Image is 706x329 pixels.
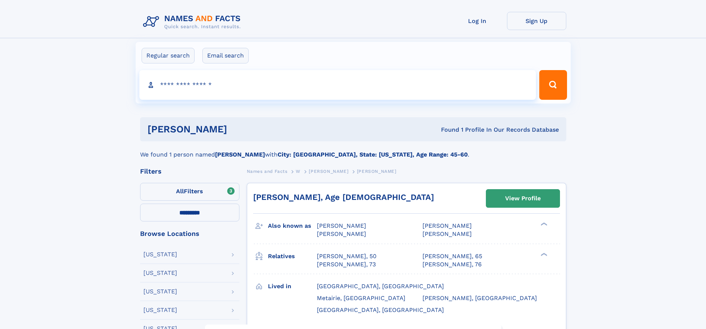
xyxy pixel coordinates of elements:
a: View Profile [486,190,560,207]
span: [GEOGRAPHIC_DATA], [GEOGRAPHIC_DATA] [317,283,444,290]
div: Filters [140,168,239,175]
span: [PERSON_NAME] [422,230,472,237]
img: Logo Names and Facts [140,12,247,32]
label: Regular search [142,48,195,63]
span: [PERSON_NAME] [317,222,366,229]
div: [US_STATE] [143,251,177,257]
button: Search Button [539,70,567,100]
a: Names and Facts [247,167,288,176]
a: [PERSON_NAME], 76 [422,260,482,269]
div: We found 1 person named with . [140,141,566,159]
a: [PERSON_NAME], 65 [422,252,482,260]
span: [GEOGRAPHIC_DATA], [GEOGRAPHIC_DATA] [317,306,444,313]
span: [PERSON_NAME], [GEOGRAPHIC_DATA] [422,295,537,302]
span: W [296,169,301,174]
span: All [176,188,184,195]
label: Filters [140,183,239,201]
span: [PERSON_NAME] [309,169,348,174]
div: View Profile [505,190,541,207]
h3: Also known as [268,220,317,232]
a: [PERSON_NAME], Age [DEMOGRAPHIC_DATA] [253,193,434,202]
a: W [296,167,301,176]
h3: Lived in [268,280,317,293]
div: Found 1 Profile In Our Records Database [334,126,559,134]
div: ❯ [539,252,548,257]
b: City: [GEOGRAPHIC_DATA], State: [US_STATE], Age Range: 45-60 [278,151,468,158]
span: Metairie, [GEOGRAPHIC_DATA] [317,295,405,302]
h3: Relatives [268,250,317,263]
label: Email search [202,48,249,63]
a: [PERSON_NAME] [309,167,348,176]
a: [PERSON_NAME], 50 [317,252,377,260]
div: Browse Locations [140,230,239,237]
a: Log In [448,12,507,30]
h1: [PERSON_NAME] [148,125,334,134]
input: search input [139,70,536,100]
a: Sign Up [507,12,566,30]
span: [PERSON_NAME] [317,230,366,237]
span: [PERSON_NAME] [357,169,397,174]
b: [PERSON_NAME] [215,151,265,158]
a: [PERSON_NAME], 73 [317,260,376,269]
div: [US_STATE] [143,307,177,313]
span: [PERSON_NAME] [422,222,472,229]
div: [US_STATE] [143,289,177,295]
div: ❯ [539,222,548,227]
div: [US_STATE] [143,270,177,276]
